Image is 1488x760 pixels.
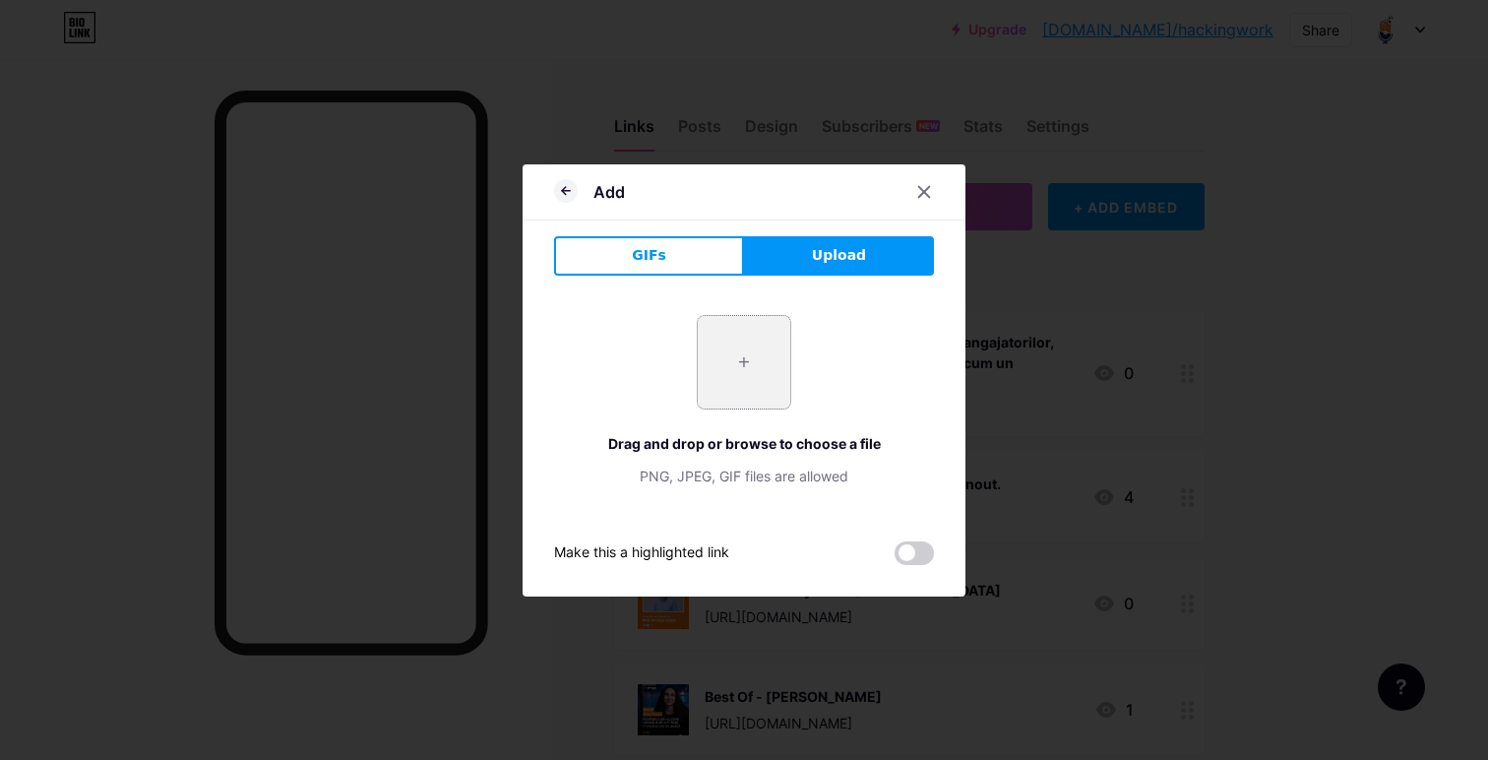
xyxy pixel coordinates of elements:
[632,245,666,266] span: GIFs
[554,236,744,276] button: GIFs
[554,466,934,486] div: PNG, JPEG, GIF files are allowed
[554,541,729,565] div: Make this a highlighted link
[554,433,934,454] div: Drag and drop or browse to choose a file
[812,245,866,266] span: Upload
[744,236,934,276] button: Upload
[593,180,625,204] div: Add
